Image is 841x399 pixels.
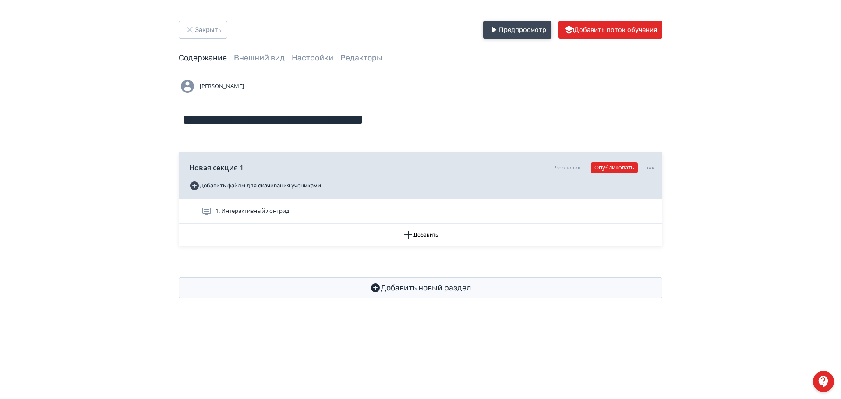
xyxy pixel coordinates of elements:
[179,53,227,63] a: Содержание
[200,82,244,91] span: [PERSON_NAME]
[483,21,551,39] button: Предпросмотр
[555,164,580,172] div: Черновик
[591,162,638,173] button: Опубликовать
[292,53,333,63] a: Настройки
[340,53,382,63] a: Редакторы
[189,179,321,193] button: Добавить файлы для скачивания учениками
[189,162,244,173] span: Новая секция 1
[234,53,285,63] a: Внешний вид
[216,207,289,215] span: 1. Интерактивный лонгрид
[179,199,662,224] div: 1. Интерактивный лонгрид
[179,21,227,39] button: Закрыть
[558,21,662,39] button: Добавить поток обучения
[179,224,662,246] button: Добавить
[179,277,662,298] button: Добавить новый раздел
